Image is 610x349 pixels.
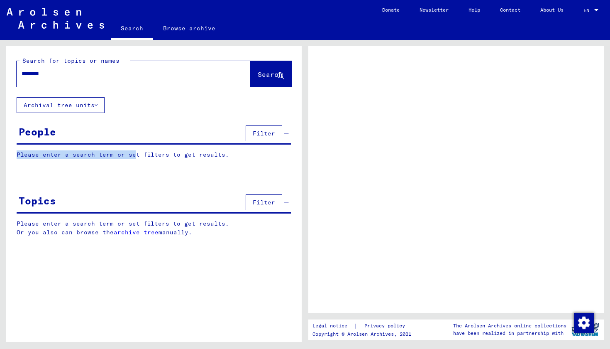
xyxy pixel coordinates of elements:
span: EN [583,7,593,13]
p: The Arolsen Archives online collections [453,322,566,329]
a: Privacy policy [358,322,415,330]
button: Filter [246,194,282,210]
img: yv_logo.png [570,319,601,340]
img: Change consent [574,313,594,333]
button: Archival tree units [17,97,105,113]
p: Please enter a search term or set filters to get results. [17,150,291,159]
p: have been realized in partnership with [453,329,566,337]
p: Copyright © Arolsen Archives, 2021 [312,330,415,338]
img: Arolsen_neg.svg [7,8,104,29]
div: People [19,124,56,139]
button: Search [251,61,291,87]
a: Legal notice [312,322,354,330]
p: Please enter a search term or set filters to get results. Or you also can browse the manually. [17,219,291,237]
span: Filter [253,199,275,206]
div: Change consent [573,312,593,332]
a: Search [111,18,153,40]
a: archive tree [114,229,159,236]
button: Filter [246,125,282,141]
mat-label: Search for topics or names [22,57,120,64]
div: Topics [19,193,56,208]
a: Browse archive [153,18,225,38]
div: | [312,322,415,330]
span: Search [258,70,283,79]
span: Filter [253,130,275,137]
